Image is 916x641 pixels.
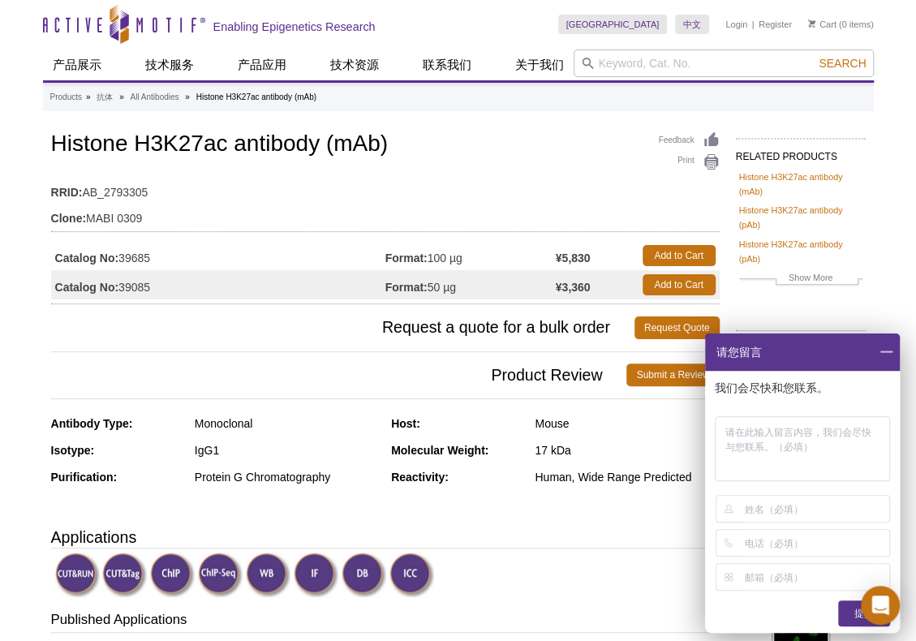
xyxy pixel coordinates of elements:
[391,471,449,484] strong: Reactivity:
[739,203,862,232] a: Histone H3K27ac antibody (pAb)
[535,443,719,458] div: 17 kDa
[675,15,709,34] a: 中文
[55,553,100,597] img: CUT&RUN Validated
[228,49,296,80] a: 产品应用
[97,90,113,105] a: 抗体
[51,241,385,270] td: 39685
[739,270,862,289] a: Show More
[51,270,385,299] td: 39085
[626,364,719,386] a: Submit a Review
[86,92,91,101] li: »
[739,237,862,266] a: Histone H3K27ac antibody (pAb)
[385,280,428,295] strong: Format:
[745,564,887,590] input: 邮箱（必填）
[51,316,634,339] span: Request a quote for a bulk order
[389,553,434,597] img: Immunocytochemistry Validated
[391,417,420,430] strong: Host:
[55,280,119,295] strong: Catalog No:
[119,92,124,101] li: »
[320,49,389,80] a: 技术资源
[752,15,755,34] li: |
[808,19,815,28] img: Your Cart
[535,470,719,484] div: Human, Wide Range Predicted
[838,600,890,626] div: 提交
[51,610,720,633] h3: Published Applications
[51,444,95,457] strong: Isotype:
[558,15,668,34] a: [GEOGRAPHIC_DATA]
[634,316,720,339] a: Request Quote
[130,90,178,105] a: All Antibodies
[55,251,119,265] strong: Catalog No:
[643,245,716,266] a: Add to Cart
[150,553,195,597] img: ChIP Validated
[51,175,720,201] td: AB_2793305
[715,333,762,371] span: 请您留言
[51,201,720,227] td: MABI 0309
[51,131,720,159] h1: Histone H3K27ac antibody (mAb)
[556,280,591,295] strong: ¥3,360
[102,553,147,597] img: CUT&Tag Validated
[342,553,386,597] img: Dot Blot Validated
[739,170,862,199] a: Histone H3K27ac antibody (mAb)
[659,131,720,149] a: Feedback
[385,251,428,265] strong: Format:
[385,241,556,270] td: 100 µg
[51,417,133,430] strong: Antibody Type:
[574,49,874,77] input: Keyword, Cat. No.
[198,553,243,597] img: ChIP-Seq Validated
[643,274,716,295] a: Add to Cart
[51,211,87,226] strong: Clone:
[745,496,887,522] input: 姓名（必填）
[819,57,866,70] span: Search
[736,138,866,167] h2: RELATED PRODUCTS
[135,49,204,80] a: 技术服务
[196,92,316,101] li: Histone H3K27ac antibody (mAb)
[51,525,720,549] h3: Applications
[391,444,488,457] strong: Molecular Weight:
[505,49,574,80] a: 关于我们
[51,471,118,484] strong: Purification:
[246,553,290,597] img: Western Blot Validated
[556,251,591,265] strong: ¥5,830
[861,586,900,625] div: Open Intercom Messenger
[294,553,338,597] img: Immunofluorescence Validated
[195,443,379,458] div: IgG1
[814,56,871,71] button: Search
[385,270,556,299] td: 50 µg
[185,92,190,101] li: »
[808,15,874,34] li: (0 items)
[43,49,111,80] a: 产品展示
[413,49,481,80] a: 联系我们
[745,530,887,556] input: 电话（必填）
[195,416,379,431] div: Monoclonal
[715,381,893,395] p: 我们会尽快和您联系。
[659,153,720,171] a: Print
[725,19,747,30] a: Login
[759,19,792,30] a: Register
[808,19,836,30] a: Cart
[213,19,376,34] h2: Enabling Epigenetics Research
[50,90,82,105] a: Products
[535,416,719,431] div: Mouse
[51,185,83,200] strong: RRID:
[195,470,379,484] div: Protein G Chromatography
[51,364,627,386] span: Product Review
